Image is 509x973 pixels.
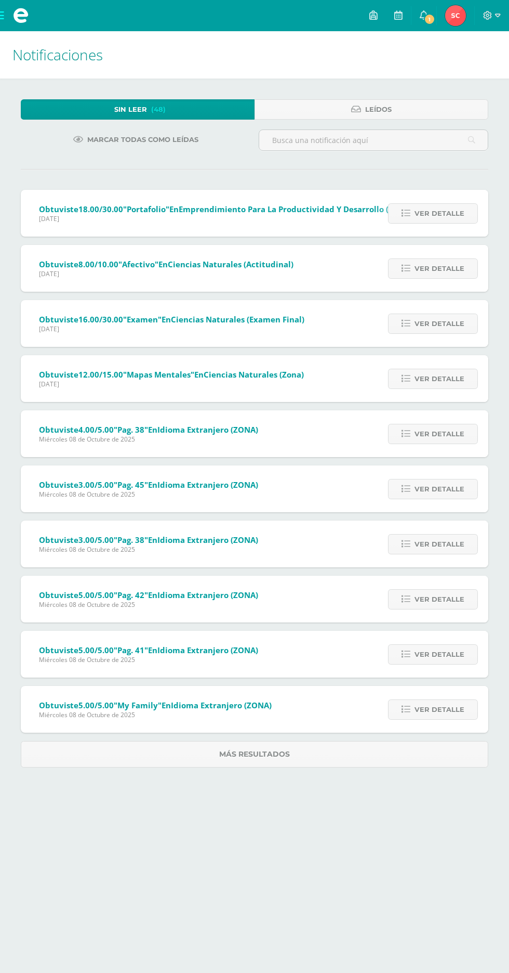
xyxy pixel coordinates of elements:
span: 1 [424,14,435,25]
span: 12.00/15.00 [78,369,123,380]
input: Busca una notificación aquí [259,130,488,150]
span: [DATE] [39,325,304,333]
span: Sin leer [114,100,147,119]
span: Ver detalle [414,314,464,333]
img: f25239f7c825e180454038984e453cce.png [445,5,466,26]
span: Idioma Extranjero (ZONA) [157,424,258,435]
span: "Examen" [123,314,162,325]
span: 3.00/5.00 [78,479,114,490]
span: Ver detalle [414,369,464,388]
span: Obtuviste en [39,535,258,545]
span: Ver detalle [414,535,464,554]
span: [DATE] [39,380,304,388]
a: Sin leer(48) [21,99,254,120]
span: Ver detalle [414,259,464,278]
span: "My family" [114,700,162,710]
a: Más resultados [21,741,488,768]
span: Miércoles 08 de Octubre de 2025 [39,710,272,719]
span: Obtuviste en [39,645,258,655]
span: "Pag. 38" [114,424,148,435]
span: 5.00/5.00 [78,645,114,655]
span: Obtuviste en [39,369,304,380]
span: "Pag. 42" [114,590,148,600]
span: Ver detalle [414,645,464,664]
span: "Afectivo" [118,259,158,269]
span: [DATE] [39,214,410,223]
span: "Pag. 45" [114,479,148,490]
span: Miércoles 08 de Octubre de 2025 [39,545,258,554]
span: 16.00/30.00 [78,314,123,325]
span: Miércoles 08 de Octubre de 2025 [39,490,258,499]
span: Obtuviste en [39,424,258,435]
span: Miércoles 08 de Octubre de 2025 [39,435,258,444]
span: Idioma Extranjero (ZONA) [171,700,272,710]
span: Obtuviste en [39,479,258,490]
span: "Portafolio" [123,204,169,214]
span: Marcar todas como leídas [87,130,198,149]
a: Leídos [254,99,488,120]
span: Idioma Extranjero (ZONA) [157,479,258,490]
span: Obtuviste en [39,204,410,214]
span: 3.00/5.00 [78,535,114,545]
span: Ver detalle [414,700,464,719]
span: Ver detalle [414,204,464,223]
span: Ciencias Naturales (Actitudinal) [168,259,293,269]
span: Ciencias Naturales (Examen final) [171,314,304,325]
span: Idioma Extranjero (ZONA) [157,535,258,545]
span: "Pag. 38" [114,535,148,545]
span: Ver detalle [414,479,464,499]
span: Obtuviste en [39,259,293,269]
a: Marcar todas como leídas [60,129,211,150]
span: Obtuviste en [39,314,304,325]
span: "Pag. 41" [114,645,148,655]
span: 8.00/10.00 [78,259,118,269]
span: 18.00/30.00 [78,204,123,214]
span: 5.00/5.00 [78,590,114,600]
span: Ver detalle [414,590,464,609]
span: Idioma Extranjero (ZONA) [157,645,258,655]
span: Miércoles 08 de Octubre de 2025 [39,655,258,664]
span: Leídos [365,100,392,119]
span: "Mapas mentales" [123,369,194,380]
span: Notificaciones [12,45,103,64]
span: Ciencias Naturales (Zona) [204,369,304,380]
span: Obtuviste en [39,590,258,600]
span: Miércoles 08 de Octubre de 2025 [39,600,258,609]
span: 4.00/5.00 [78,424,114,435]
span: Emprendimiento para la Productividad y Desarrollo (Zona) [179,204,410,214]
span: [DATE] [39,269,293,278]
span: Obtuviste en [39,700,272,710]
span: Idioma Extranjero (ZONA) [157,590,258,600]
span: Ver detalle [414,424,464,444]
span: 5.00/5.00 [78,700,114,710]
span: (48) [151,100,166,119]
